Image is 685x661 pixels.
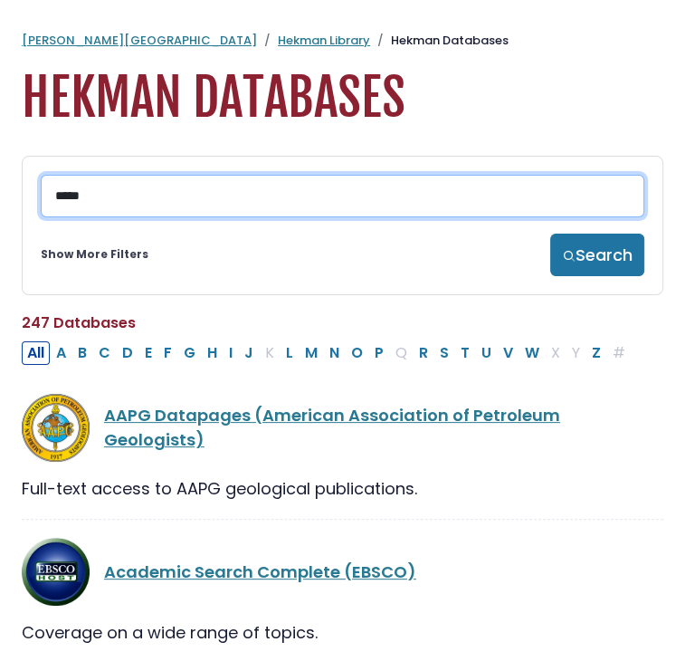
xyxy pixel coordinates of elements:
[586,341,606,365] button: Filter Results Z
[519,341,545,365] button: Filter Results W
[324,341,345,365] button: Filter Results N
[434,341,454,365] button: Filter Results S
[22,312,136,333] span: 247 Databases
[414,341,433,365] button: Filter Results R
[369,341,389,365] button: Filter Results P
[22,341,50,365] button: All
[455,341,475,365] button: Filter Results T
[158,341,177,365] button: Filter Results F
[550,234,644,276] button: Search
[476,341,497,365] button: Filter Results U
[139,341,157,365] button: Filter Results E
[22,620,663,645] div: Coverage on a wide range of topics.
[41,175,644,217] input: Search database by title or keyword
[117,341,138,365] button: Filter Results D
[202,341,223,365] button: Filter Results H
[22,68,663,129] h1: Hekman Databases
[239,341,259,365] button: Filter Results J
[51,341,71,365] button: Filter Results A
[281,341,299,365] button: Filter Results L
[72,341,92,365] button: Filter Results B
[41,246,148,263] a: Show More Filters
[278,32,370,49] a: Hekman Library
[104,404,560,451] a: AAPG Datapages (American Association of Petroleum Geologists)
[498,341,519,365] button: Filter Results V
[300,341,323,365] button: Filter Results M
[22,476,663,501] div: Full-text access to AAPG geological publications.
[178,341,201,365] button: Filter Results G
[22,32,257,49] a: [PERSON_NAME][GEOGRAPHIC_DATA]
[224,341,238,365] button: Filter Results I
[104,560,416,583] a: Academic Search Complete (EBSCO)
[370,32,509,50] li: Hekman Databases
[22,32,663,50] nav: breadcrumb
[346,341,368,365] button: Filter Results O
[93,341,116,365] button: Filter Results C
[22,340,633,363] div: Alpha-list to filter by first letter of database name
